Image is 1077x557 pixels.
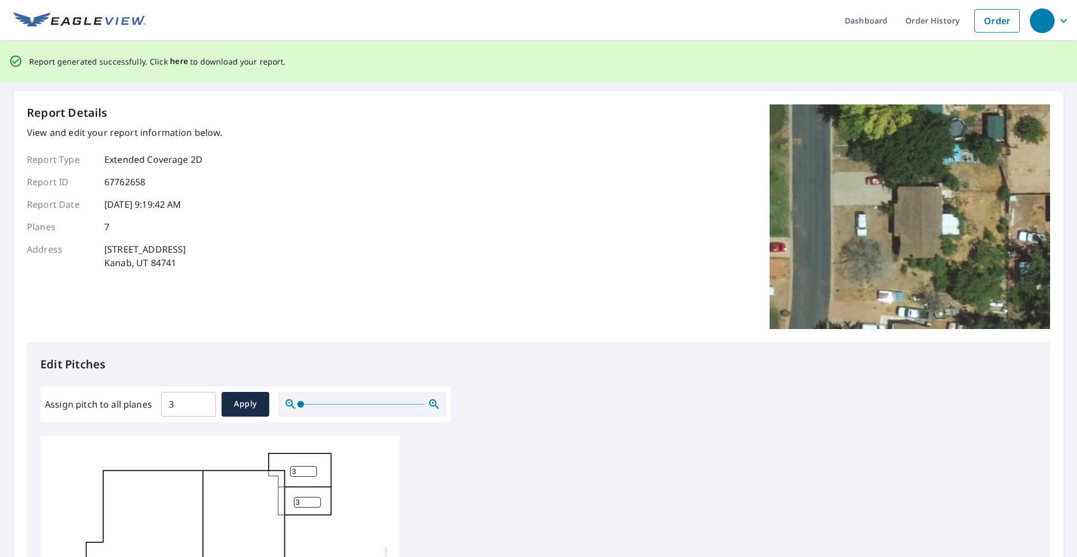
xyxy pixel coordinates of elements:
button: Apply [222,392,269,417]
p: Extended Coverage 2D [104,153,202,166]
p: Edit Pitches [40,356,1037,373]
img: EV Logo [13,12,146,29]
p: Address [27,243,94,270]
p: Report Type [27,153,94,166]
p: View and edit your report information below. [27,126,223,139]
a: Order [974,9,1020,33]
button: here [170,54,188,69]
p: [STREET_ADDRESS] Kanab, UT 84741 [104,243,186,270]
p: Report Details [27,104,108,121]
p: Report ID [27,175,94,189]
p: Planes [27,220,94,234]
img: Top image [770,104,1050,329]
p: 67762658 [104,175,145,189]
p: Report Date [27,198,94,211]
input: 00.0 [161,389,216,420]
p: 7 [104,220,109,234]
span: Apply [231,397,260,411]
p: [DATE] 9:19:42 AM [104,198,182,211]
p: Report generated successfully. Click to download your report. [29,54,286,69]
label: Assign pitch to all planes [45,398,152,411]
